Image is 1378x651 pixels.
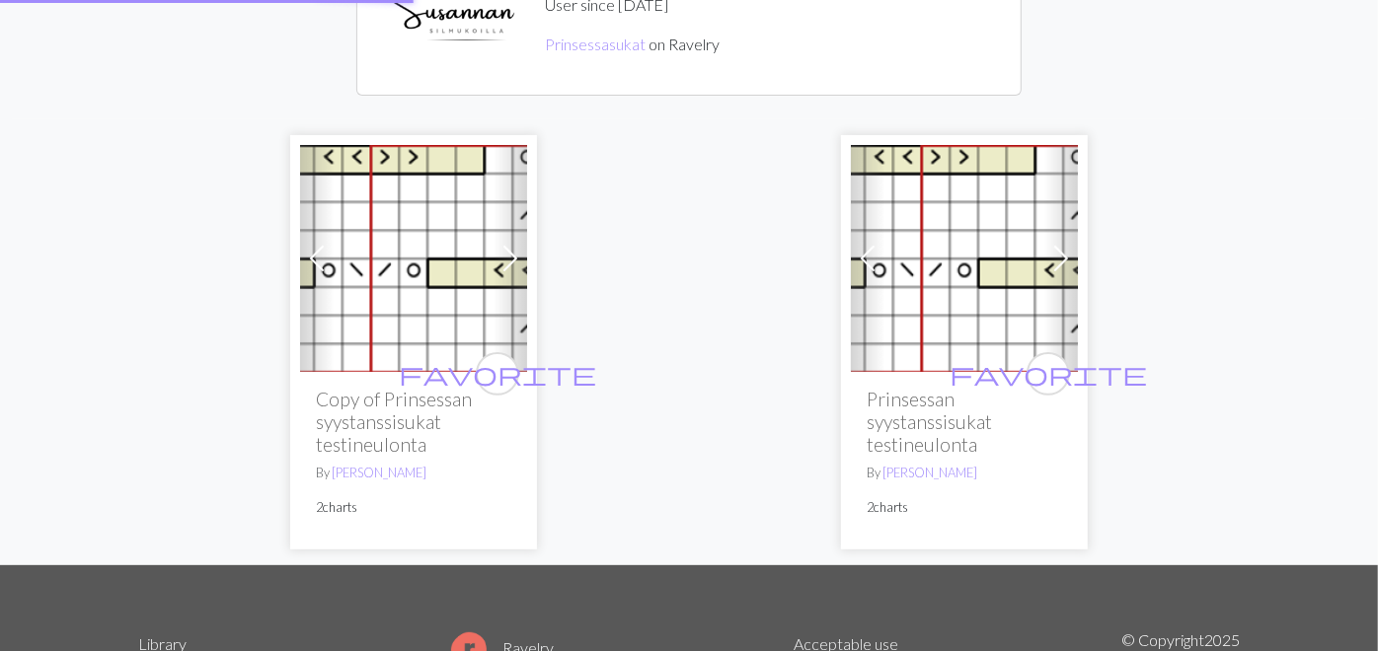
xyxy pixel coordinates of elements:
p: 2 charts [316,498,511,517]
button: favourite [476,352,519,396]
img: Prinsessan syystanssisukat koko kerros (sis. kaaviot 2 ja 3) koko 37–39 [851,145,1078,372]
a: Prinsessan syystanssisukat koko kerros (sis. kaaviot 2 ja 3) koko 37–39 [851,247,1078,265]
a: [PERSON_NAME] [332,465,426,480]
i: favourite [950,354,1147,394]
h2: Copy of Prinsessan syystanssisukat testineulonta [316,388,511,456]
p: on Ravelry [545,33,871,56]
p: By [867,464,1062,482]
a: Prinsessan syystanssisukat koko kerros (sis. kaaviot 2 ja 3) koko 37–39 [300,247,527,265]
a: Prinsessasukat [545,35,646,53]
i: favourite [399,354,596,394]
h2: Prinsessan syystanssisukat testineulonta [867,388,1062,456]
img: Prinsessan syystanssisukat koko kerros (sis. kaaviot 2 ja 3) koko 37–39 [300,145,527,372]
p: By [316,464,511,482]
button: favourite [1027,352,1070,396]
span: favorite [399,358,596,389]
a: [PERSON_NAME] [882,465,977,480]
span: favorite [950,358,1147,389]
p: 2 charts [867,498,1062,517]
